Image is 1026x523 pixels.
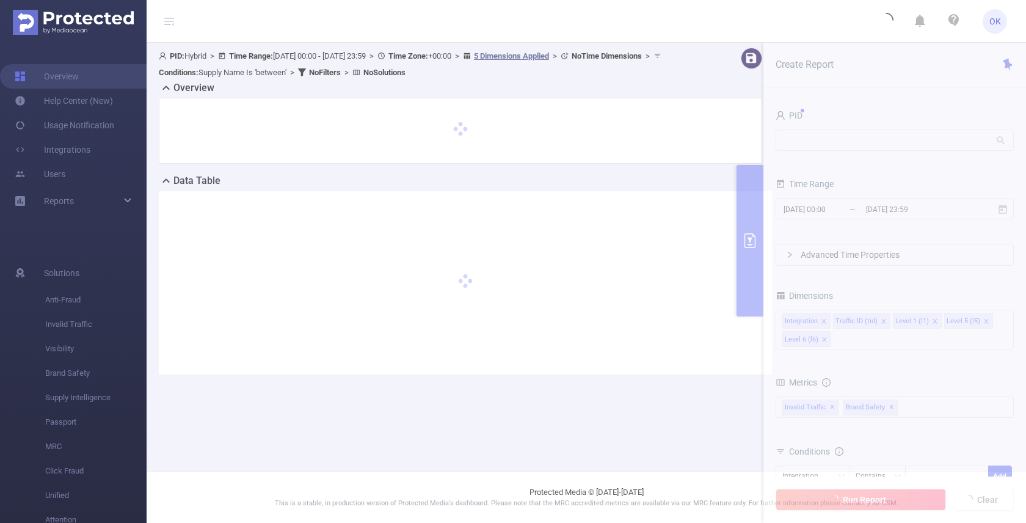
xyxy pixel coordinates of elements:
a: Integrations [15,137,90,162]
a: Users [15,162,65,186]
span: Reports [44,196,74,206]
span: Solutions [44,261,79,285]
a: Overview [15,64,79,89]
span: > [341,68,352,77]
b: PID: [170,51,184,60]
b: No Solutions [363,68,406,77]
i: icon: user [159,52,170,60]
u: 5 Dimensions Applied [474,51,549,60]
span: > [549,51,561,60]
b: Time Range: [229,51,273,60]
span: Brand Safety [45,361,147,386]
span: Supply Name Is 'between' [159,68,286,77]
h2: Data Table [173,174,220,188]
span: Supply Intelligence [45,386,147,410]
span: > [286,68,298,77]
i: icon: loading [879,13,893,30]
b: No Filters [309,68,341,77]
span: > [366,51,377,60]
span: > [451,51,463,60]
span: OK [989,9,1001,34]
span: > [206,51,218,60]
span: Anti-Fraud [45,288,147,312]
b: No Time Dimensions [572,51,642,60]
b: Time Zone: [388,51,428,60]
a: Usage Notification [15,113,114,137]
img: Protected Media [13,10,134,35]
span: Invalid Traffic [45,312,147,337]
span: Passport [45,410,147,434]
span: Hybrid [DATE] 00:00 - [DATE] 23:59 +00:00 [159,51,664,77]
span: Visibility [45,337,147,361]
span: Unified [45,483,147,508]
h2: Overview [173,81,214,95]
a: Reports [44,189,74,213]
span: Click Fraud [45,459,147,483]
footer: Protected Media © [DATE]-[DATE] [147,471,1026,523]
span: > [642,51,653,60]
a: Help Center (New) [15,89,113,113]
b: Conditions : [159,68,198,77]
span: MRC [45,434,147,459]
p: This is a stable, in production version of Protected Media's dashboard. Please note that the MRC ... [177,499,995,509]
